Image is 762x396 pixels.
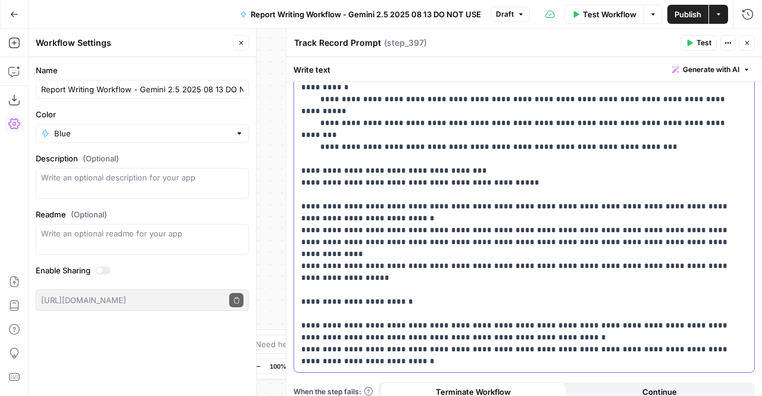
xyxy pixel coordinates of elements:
[54,127,230,139] input: Blue
[36,208,249,220] label: Readme
[270,361,286,371] span: 100%
[83,152,119,164] span: (Optional)
[667,62,755,77] button: Generate with AI
[697,38,711,48] span: Test
[294,37,381,49] textarea: Track Record Prompt
[667,5,708,24] button: Publish
[564,5,644,24] button: Test Workflow
[286,57,762,82] div: Write text
[683,64,739,75] span: Generate with AI
[36,152,249,164] label: Description
[36,37,230,49] div: Workflow Settings
[71,208,107,220] span: (Optional)
[41,83,243,95] input: Untitled
[36,108,249,120] label: Color
[384,37,427,49] span: ( step_397 )
[36,64,249,76] label: Name
[491,7,530,22] button: Draft
[233,5,488,24] button: Report Writing Workflow - Gemini 2.5 2025 08 13 DO NOT USE
[496,9,514,20] span: Draft
[680,35,717,51] button: Test
[583,8,636,20] span: Test Workflow
[251,8,481,20] span: Report Writing Workflow - Gemini 2.5 2025 08 13 DO NOT USE
[36,264,249,276] label: Enable Sharing
[674,8,701,20] span: Publish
